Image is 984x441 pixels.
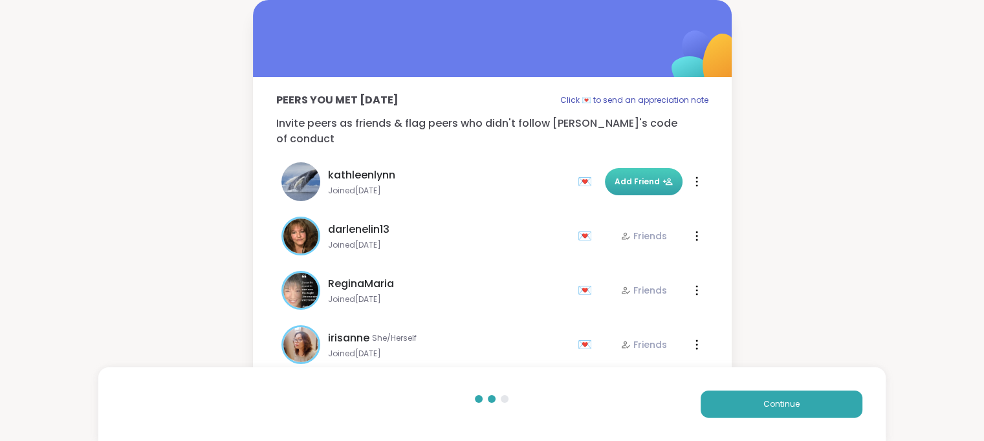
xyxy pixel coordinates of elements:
[276,92,399,108] p: Peers you met [DATE]
[372,333,417,343] span: She/Herself
[763,398,800,410] span: Continue
[283,327,318,362] img: irisanne
[578,226,597,246] div: 💌
[620,338,667,351] div: Friends
[283,273,318,308] img: ReginaMaria
[328,330,369,346] span: irisanne
[328,349,570,359] span: Joined [DATE]
[615,176,673,188] span: Add Friend
[560,92,708,108] p: Click 💌 to send an appreciation note
[281,162,320,201] img: kathleenlynn
[578,334,597,355] div: 💌
[328,186,570,196] span: Joined [DATE]
[328,222,389,237] span: darlenelin13
[328,167,395,183] span: kathleenlynn
[620,230,667,242] div: Friends
[605,168,683,195] button: Add Friend
[283,219,318,253] img: darlenelin13
[328,276,394,292] span: ReginaMaria
[578,280,597,301] div: 💌
[328,240,570,250] span: Joined [DATE]
[328,294,570,305] span: Joined [DATE]
[578,171,597,192] div: 💌
[701,391,862,418] button: Continue
[620,284,667,297] div: Friends
[276,116,708,147] p: Invite peers as friends & flag peers who didn't follow [PERSON_NAME]'s code of conduct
